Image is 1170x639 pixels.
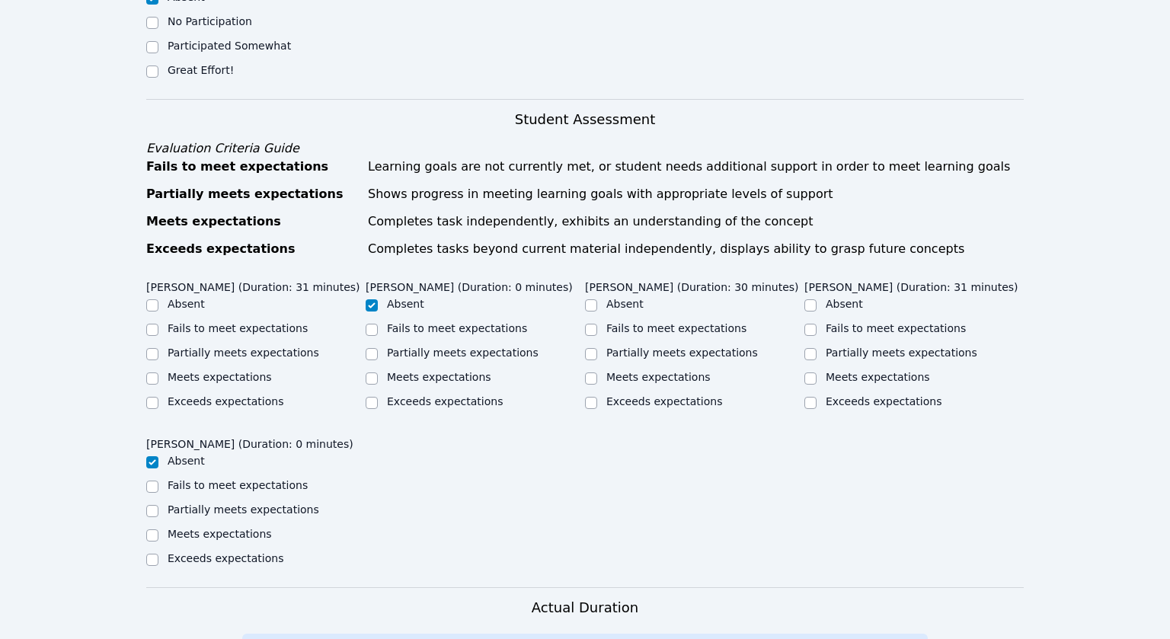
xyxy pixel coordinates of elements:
legend: [PERSON_NAME] (Duration: 31 minutes) [146,273,360,296]
legend: [PERSON_NAME] (Duration: 31 minutes) [804,273,1018,296]
div: Shows progress in meeting learning goals with appropriate levels of support [368,185,1024,203]
div: Completes task independently, exhibits an understanding of the concept [368,212,1024,231]
label: Meets expectations [826,371,930,383]
label: Partially meets expectations [168,503,319,516]
label: Meets expectations [168,528,272,540]
legend: [PERSON_NAME] (Duration: 0 minutes) [366,273,573,296]
label: Fails to meet expectations [168,479,308,491]
legend: [PERSON_NAME] (Duration: 0 minutes) [146,430,353,453]
label: Exceeds expectations [168,395,283,407]
label: Partially meets expectations [606,347,758,359]
label: Meets expectations [606,371,711,383]
legend: [PERSON_NAME] (Duration: 30 minutes) [585,273,799,296]
label: Meets expectations [168,371,272,383]
label: Exceeds expectations [606,395,722,407]
label: No Participation [168,15,252,27]
div: Learning goals are not currently met, or student needs additional support in order to meet learni... [368,158,1024,176]
h3: Actual Duration [532,597,638,618]
label: Absent [168,298,205,310]
label: Exceeds expectations [387,395,503,407]
label: Fails to meet expectations [387,322,527,334]
label: Fails to meet expectations [168,322,308,334]
label: Participated Somewhat [168,40,291,52]
label: Exceeds expectations [168,552,283,564]
label: Absent [168,455,205,467]
label: Partially meets expectations [826,347,977,359]
label: Fails to meet expectations [826,322,966,334]
label: Exceeds expectations [826,395,941,407]
div: Meets expectations [146,212,359,231]
label: Meets expectations [387,371,491,383]
label: Partially meets expectations [168,347,319,359]
label: Absent [387,298,424,310]
label: Absent [826,298,863,310]
div: Exceeds expectations [146,240,359,258]
label: Absent [606,298,644,310]
h3: Student Assessment [146,109,1024,130]
div: Completes tasks beyond current material independently, displays ability to grasp future concepts [368,240,1024,258]
label: Partially meets expectations [387,347,539,359]
label: Great Effort! [168,64,234,76]
div: Evaluation Criteria Guide [146,139,1024,158]
div: Partially meets expectations [146,185,359,203]
label: Fails to meet expectations [606,322,746,334]
div: Fails to meet expectations [146,158,359,176]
